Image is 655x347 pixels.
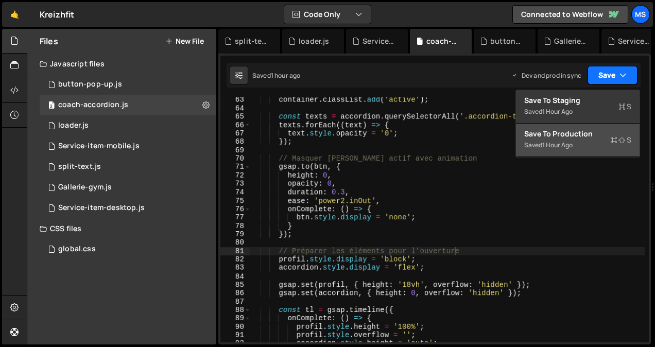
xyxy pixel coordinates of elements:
[524,129,631,139] div: Save to Production
[58,80,122,89] div: button-pop-up.js
[40,198,216,218] div: 16128/43341.js
[235,36,268,46] div: split-text.js
[58,121,89,130] div: loader.js
[588,66,637,84] button: Save
[220,306,251,314] div: 88
[220,264,251,272] div: 83
[299,36,329,46] div: loader.js
[515,90,640,158] div: Code Only
[40,8,74,21] div: Kreizhfit
[516,124,640,157] button: Save to ProductionS Saved1 hour ago
[40,74,216,95] div: 16128/43705.js
[48,102,55,110] span: 2
[524,106,631,118] div: Saved
[220,96,251,104] div: 63
[40,136,216,157] div: 16128/43614.js
[220,171,251,180] div: 72
[220,281,251,289] div: 85
[220,205,251,213] div: 76
[58,162,101,171] div: split-text.js
[220,121,251,129] div: 66
[220,238,251,247] div: 80
[40,36,58,47] h2: Files
[516,90,640,124] button: Save to StagingS Saved1 hour ago
[610,135,631,145] span: S
[220,137,251,146] div: 68
[40,177,216,198] div: 16128/43343.js
[40,115,216,136] div: 16128/44075.js
[220,298,251,306] div: 87
[618,101,631,112] span: S
[220,230,251,238] div: 79
[220,163,251,171] div: 71
[511,71,581,80] div: Dev and prod in sync
[220,146,251,154] div: 69
[40,157,216,177] div: 16128/44128.js
[58,245,96,254] div: global.css
[40,239,216,259] div: 16128/43342.css
[220,247,251,255] div: 81
[220,104,251,112] div: 64
[220,331,251,339] div: 91
[512,5,628,24] a: Connected to Webflow
[220,255,251,264] div: 82
[58,183,112,192] div: Gallerie-gym.js
[27,54,216,74] div: Javascript files
[426,36,459,46] div: coach-accordion.js
[363,36,395,46] div: Service-item-mobile.js
[220,272,251,281] div: 84
[220,129,251,137] div: 67
[220,314,251,322] div: 89
[220,222,251,230] div: 78
[631,5,650,24] a: ms
[271,71,301,80] div: 1 hour ago
[220,213,251,221] div: 77
[220,197,251,205] div: 75
[284,5,371,24] button: Code Only
[554,36,587,46] div: Gallerie-gym.js
[524,95,631,106] div: Save to Staging
[58,100,128,110] div: coach-accordion.js
[618,36,651,46] div: Service-item-desktop.js
[220,154,251,163] div: 70
[165,37,204,45] button: New File
[542,107,573,116] div: 1 hour ago
[58,203,145,213] div: Service-item-desktop.js
[490,36,523,46] div: button-pop-up.js
[220,112,251,120] div: 65
[220,323,251,331] div: 90
[542,141,573,149] div: 1 hour ago
[220,289,251,297] div: 86
[220,180,251,188] div: 73
[40,95,216,115] div: 16128/43440.js
[252,71,300,80] div: Saved
[2,2,27,27] a: 🤙
[58,142,140,151] div: Service-item-mobile.js
[524,139,631,151] div: Saved
[220,188,251,196] div: 74
[27,218,216,239] div: CSS files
